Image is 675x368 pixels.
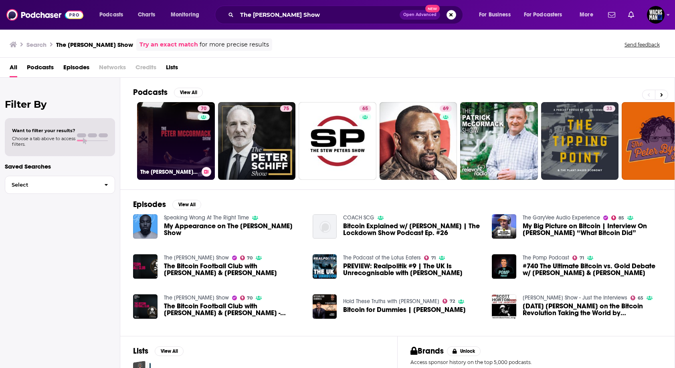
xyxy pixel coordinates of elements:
img: The Bitcoin Football Club with Peter McCormack & Dominic Frisby [133,254,158,279]
h3: The [PERSON_NAME] Show [140,169,198,175]
a: 71 [572,255,584,260]
img: Bitcoin Explained w/ Peter McCormack | The Lockdown Show Podcast Ep. #26 [313,214,337,239]
button: open menu [519,8,574,21]
a: The Peter McCormack Show [164,294,229,301]
span: My Appearance on The [PERSON_NAME] Show [164,223,303,236]
button: open menu [94,8,133,21]
a: 70The [PERSON_NAME] Show [137,102,215,180]
a: The Pomp Podcast [523,254,569,261]
span: Open Advanced [403,13,437,17]
img: My Big Picture on Bitcoin | Interview On Peter McCormack’s “What Bitcoin Did” [492,214,516,239]
span: 5 [529,105,532,113]
img: #740 The Ultimate Bitcoin vs. Gold Debate w/ Peter Schiff & Peter McCormack [492,254,516,279]
h2: Brands [410,346,444,356]
a: 72 [443,299,455,304]
a: Episodes [63,61,89,77]
span: 75 [283,105,289,113]
a: #740 The Ultimate Bitcoin vs. Gold Debate w/ Peter Schiff & Peter McCormack [523,263,662,276]
a: Hold These Truths with Dan Crenshaw [343,298,439,305]
a: The Peter McCormack Show [164,254,229,261]
a: Show notifications dropdown [625,8,637,22]
span: Monitoring [171,9,199,20]
img: My Appearance on The Peter McCormack Show [133,214,158,239]
span: New [425,5,440,12]
span: Bitcoin for Dummies | [PERSON_NAME] [343,306,466,313]
a: 5 [525,105,535,112]
button: View All [155,346,184,356]
button: Select [5,176,115,194]
a: The Bitcoin Football Club with Peter McCormack & Dominic Frisby - WBD452 [164,303,303,316]
h3: The [PERSON_NAME] Show [56,41,133,48]
a: PodcastsView All [133,87,203,97]
span: 65 [638,296,643,300]
a: 70 [240,255,253,260]
button: View All [172,200,201,209]
button: Unlock [447,346,481,356]
span: 71 [431,256,436,260]
a: 65 [359,105,371,112]
button: View All [174,88,203,97]
span: For Podcasters [524,9,562,20]
img: PREVIEW: Realpolitik #9 | The UK Is Unrecognisable with Peter McCormack [313,254,337,279]
a: My Big Picture on Bitcoin | Interview On Peter McCormack’s “What Bitcoin Did” [523,223,662,236]
span: 70 [201,105,206,113]
p: Saved Searches [5,163,115,170]
a: 71 [424,255,436,260]
button: open menu [574,8,603,21]
a: 85 [611,215,624,220]
a: 33 [603,105,615,112]
span: Credits [135,61,156,77]
h2: Podcasts [133,87,168,97]
a: Try an exact match [139,40,198,49]
span: Choose a tab above to access filters. [12,136,75,147]
span: 33 [606,105,612,113]
span: 65 [362,105,368,113]
span: Want to filter your results? [12,128,75,133]
a: 65 [299,102,376,180]
a: PREVIEW: Realpolitik #9 | The UK Is Unrecognisable with Peter McCormack [343,263,482,276]
button: Send feedback [622,41,662,48]
span: My Big Picture on Bitcoin | Interview On [PERSON_NAME] “What Bitcoin Did” [523,223,662,236]
img: Bitcoin for Dummies | Peter McCormack [313,294,337,319]
img: 7/19/21 Peter McCormack on the Bitcoin Revolution Taking the World by Storm [492,294,516,319]
span: Charts [138,9,155,20]
button: open menu [165,8,210,21]
a: 65 [631,296,643,300]
span: 70 [247,296,253,300]
span: 71 [580,256,584,260]
a: 7/19/21 Peter McCormack on the Bitcoin Revolution Taking the World by Storm [523,303,662,316]
a: Podcasts [27,61,54,77]
button: Open AdvancedNew [400,10,440,20]
img: Podchaser - Follow, Share and Rate Podcasts [6,7,83,22]
a: Lists [166,61,178,77]
a: 5 [460,102,538,180]
button: Show profile menu [647,6,665,24]
a: My Appearance on The Peter McCormack Show [164,223,303,236]
h2: Episodes [133,199,166,209]
a: 70 [198,105,210,112]
p: Access sponsor history on the top 5,000 podcasts. [410,359,662,365]
span: All [10,61,17,77]
span: [DATE] [PERSON_NAME] on the Bitcoin Revolution Taking the World by [PERSON_NAME] [523,303,662,316]
span: Select [5,182,98,187]
a: Speaking Wrong At The Right Time [164,214,249,221]
img: The Bitcoin Football Club with Peter McCormack & Dominic Frisby - WBD452 [133,294,158,319]
span: Bitcoin Explained w/ [PERSON_NAME] | The Lockdown Show Podcast Ep. #26 [343,223,482,236]
a: The Bitcoin Football Club with Peter McCormack & Dominic Frisby [164,263,303,276]
span: 70 [247,256,253,260]
span: Podcasts [99,9,123,20]
span: 72 [450,300,455,303]
span: 69 [443,105,449,113]
span: PREVIEW: Realpolitik #9 | The UK Is Unrecognisable with [PERSON_NAME] [343,263,482,276]
span: The Bitcoin Football Club with [PERSON_NAME] & [PERSON_NAME] [164,263,303,276]
a: Scott Horton Show - Just the Interviews [523,294,627,301]
a: 69 [380,102,457,180]
span: More [580,9,593,20]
